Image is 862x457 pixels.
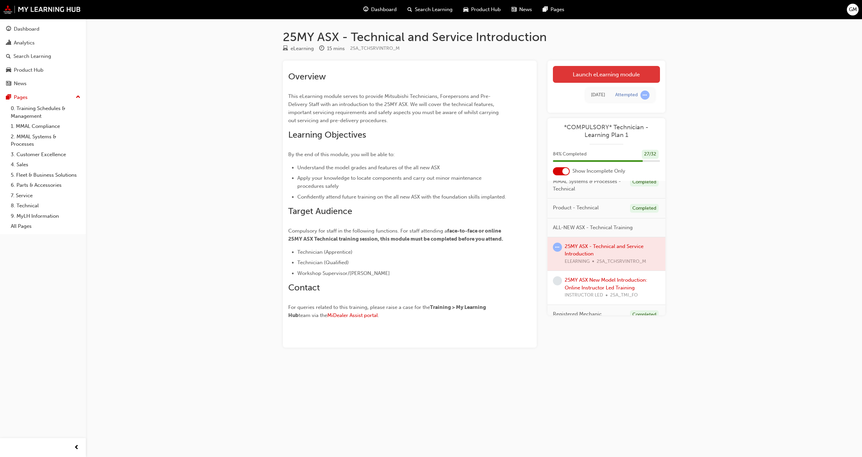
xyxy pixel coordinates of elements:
[551,6,564,13] span: Pages
[463,5,468,14] span: car-icon
[3,50,83,63] a: Search Learning
[8,103,83,121] a: 0. Training Schedules & Management
[288,228,503,242] span: face-to-face or online 25MY ASX Technical training session, this module must be completed before ...
[3,23,83,35] a: Dashboard
[319,44,345,53] div: Duration
[553,124,660,139] a: *COMPULSORY* Technician - Learning Plan 1
[8,160,83,170] a: 4. Sales
[76,93,80,102] span: up-icon
[565,277,647,291] a: 25MY ASX New Model Introduction: Online Instructor Led Training
[511,5,517,14] span: news-icon
[8,221,83,232] a: All Pages
[288,93,500,124] span: This eLearning module serves to provide Mitsubishi Technicians, Forepersons and Pre-Delivery Staf...
[297,175,483,189] span: Apply your knowledge to locate components and carry out minor maintenance procedures safely
[3,91,83,104] button: Pages
[8,149,83,160] a: 3. Customer Excellence
[8,190,83,201] a: 7. Service
[297,165,440,171] span: Understand the model grades and features of the all new ASX
[14,39,35,47] div: Analytics
[6,26,11,32] span: guage-icon
[371,6,397,13] span: Dashboard
[363,5,368,14] span: guage-icon
[630,310,659,319] div: Completed
[8,201,83,211] a: 8. Technical
[288,228,447,234] span: Compulsory for staff in the following functions. For staff attending a
[572,167,625,175] span: Show Incomplete Only
[297,194,506,200] span: Confidently attend future training on the all new ASX with the foundation skills implanted.
[8,211,83,221] a: 9. MyLH Information
[553,310,625,325] span: Registered Mechanic Qualification
[415,6,453,13] span: Search Learning
[288,282,320,293] span: Contact
[8,180,83,190] a: 6. Parts & Accessories
[358,3,402,16] a: guage-iconDashboard
[288,206,352,216] span: Target Audience
[288,304,487,318] span: Training > My Learning Hub
[297,249,353,255] span: Technician (Apprentice)
[288,304,430,310] span: For queries related to this training, please raise a case for the
[471,6,501,13] span: Product Hub
[6,54,11,60] span: search-icon
[3,5,81,14] img: mmal
[553,66,660,83] a: Launch eLearning module
[847,4,859,15] button: GM
[350,45,400,51] span: Learning resource code
[14,94,28,101] div: Pages
[553,276,562,285] span: learningRecordVerb_NONE-icon
[537,3,570,16] a: pages-iconPages
[642,150,659,159] div: 27 / 32
[640,91,650,100] span: learningRecordVerb_ATTEMPT-icon
[288,71,326,82] span: Overview
[283,46,288,52] span: learningResourceType_ELEARNING-icon
[288,151,395,157] span: By the end of this module, you will be able to:
[553,204,599,212] span: Product - Technical
[565,291,603,299] span: INSTRUCTOR LED
[378,312,379,318] span: .
[14,25,39,33] div: Dashboard
[14,66,43,74] div: Product Hub
[6,81,11,87] span: news-icon
[610,291,638,299] span: 25A_TMI_FO
[319,46,324,52] span: clock-icon
[407,5,412,14] span: search-icon
[288,130,366,140] span: Learning Objectives
[615,92,638,98] div: Attempted
[458,3,506,16] a: car-iconProduct Hub
[849,6,857,13] span: GM
[14,80,27,87] div: News
[402,3,458,16] a: search-iconSearch Learning
[6,40,11,46] span: chart-icon
[297,270,390,276] span: Workshop Supervisor/[PERSON_NAME]
[3,77,83,90] a: News
[553,224,633,232] span: ALL-NEW ASX - Technical Training
[553,178,625,193] span: MMAL Systems & Processes - Technical
[8,132,83,149] a: 2. MMAL Systems & Processes
[6,95,11,101] span: pages-icon
[506,3,537,16] a: news-iconNews
[74,444,79,452] span: prev-icon
[299,312,327,318] span: team via the
[543,5,548,14] span: pages-icon
[3,22,83,91] button: DashboardAnalyticsSearch LearningProduct HubNews
[591,91,605,99] div: Thu Sep 18 2025 12:31:05 GMT+1000 (Australian Eastern Standard Time)
[630,178,659,187] div: Completed
[327,45,345,52] div: 15 mins
[283,44,314,53] div: Type
[13,52,51,60] div: Search Learning
[630,204,659,213] div: Completed
[291,45,314,52] div: eLearning
[6,67,11,73] span: car-icon
[3,64,83,76] a: Product Hub
[327,312,378,318] a: MiDealer Assist portal
[297,259,349,266] span: Technician (Qualified)
[8,170,83,180] a: 5. Fleet & Business Solutions
[553,150,587,158] span: 84 % Completed
[283,30,665,44] h1: 25MY ASX - Technical and Service Introduction
[3,37,83,49] a: Analytics
[519,6,532,13] span: News
[8,121,83,132] a: 1. MMAL Compliance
